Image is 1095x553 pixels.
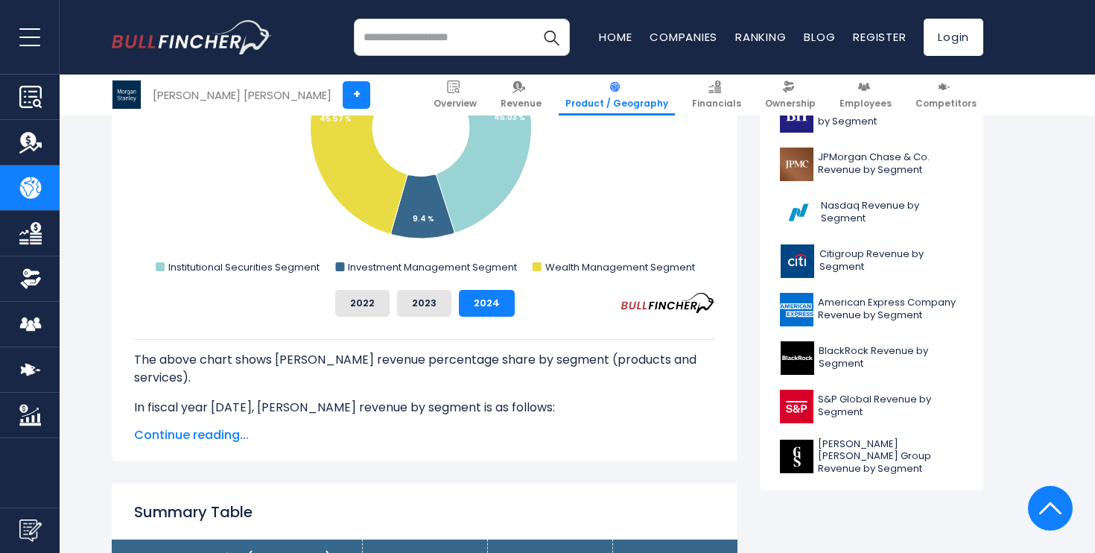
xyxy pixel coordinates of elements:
span: Ownership [765,98,816,110]
div: [PERSON_NAME] [PERSON_NAME] [153,86,331,104]
a: Home [599,29,632,45]
a: Competitors [909,75,983,116]
p: The above chart shows [PERSON_NAME] revenue percentage share by segment (products and services). [134,351,715,387]
a: Companies [650,29,717,45]
img: SPGI logo [780,390,813,423]
p: In fiscal year [DATE], [PERSON_NAME] revenue by segment is as follows: [134,399,715,417]
a: [PERSON_NAME] [PERSON_NAME] Group Revenue by Segment [771,434,972,480]
img: NDAQ logo [780,196,816,230]
span: [PERSON_NAME] [PERSON_NAME] Group Revenue by Segment [818,438,963,476]
tspan: 45.03 % [494,112,525,123]
tspan: 45.57 % [320,113,352,124]
img: GS logo [780,440,813,473]
a: Ranking [735,29,786,45]
a: Product / Geography [559,75,675,116]
text: Investment Management Segment [348,260,517,274]
tspan: 9.4 % [413,213,434,224]
a: S&P Global Revenue by Segment [771,386,972,427]
img: C logo [780,244,815,278]
text: Institutional Securities Segment [168,260,320,274]
h2: Summary Table [134,501,715,523]
a: Berkshire Hathaway Revenue by Segment [771,95,972,136]
a: Register [853,29,906,45]
span: Overview [434,98,477,110]
button: 2024 [459,290,515,317]
a: Financials [685,75,748,116]
span: Berkshire Hathaway Revenue by Segment [818,103,963,128]
a: Overview [427,75,483,116]
a: Go to homepage [112,20,272,54]
img: BRK-B logo [780,99,813,133]
img: Ownership [19,268,42,290]
button: 2023 [397,290,451,317]
a: JPMorgan Chase & Co. Revenue by Segment [771,144,972,185]
a: Citigroup Revenue by Segment [771,241,972,282]
a: American Express Company Revenue by Segment [771,289,972,330]
span: Nasdaq Revenue by Segment [821,200,963,225]
span: Revenue [501,98,542,110]
a: Employees [833,75,898,116]
span: JPMorgan Chase & Co. Revenue by Segment [818,151,963,177]
span: Product / Geography [565,98,668,110]
a: Revenue [494,75,548,116]
img: BLK logo [780,341,814,375]
a: Nasdaq Revenue by Segment [771,192,972,233]
a: Ownership [758,75,822,116]
a: BlackRock Revenue by Segment [771,338,972,379]
span: Citigroup Revenue by Segment [819,248,963,274]
span: American Express Company Revenue by Segment [818,297,963,322]
a: + [343,81,370,109]
img: MS logo [112,80,141,109]
a: Blog [804,29,835,45]
span: Financials [692,98,741,110]
span: Continue reading... [134,426,715,444]
button: 2022 [335,290,390,317]
span: S&P Global Revenue by Segment [818,394,963,419]
img: AXP logo [780,293,813,326]
a: Login [924,19,983,56]
span: Competitors [915,98,977,110]
img: JPM logo [780,148,813,181]
button: Search [533,19,570,56]
span: BlackRock Revenue by Segment [819,345,963,370]
text: Wealth Management Segment [545,260,695,274]
img: bullfincher logo [112,20,272,54]
span: Employees [839,98,892,110]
